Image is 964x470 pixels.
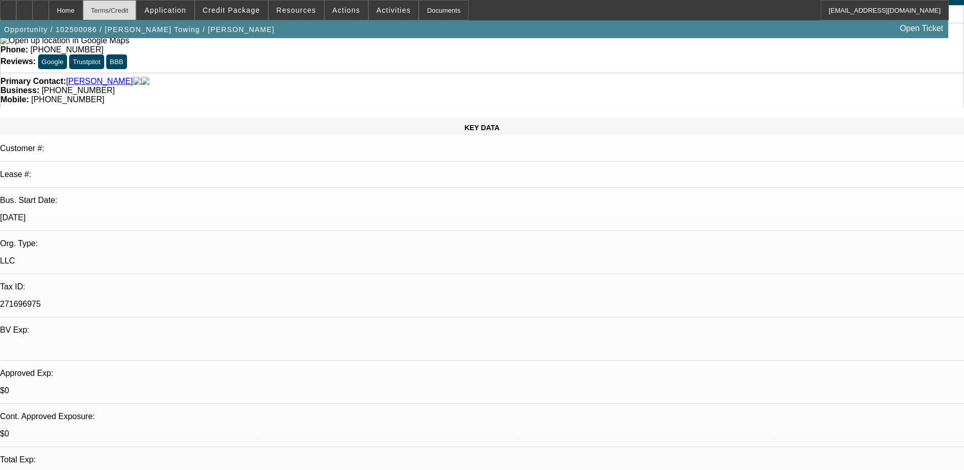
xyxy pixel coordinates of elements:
[1,57,36,66] strong: Reviews:
[38,54,67,69] button: Google
[66,77,133,86] a: [PERSON_NAME]
[69,54,104,69] button: Trustpilot
[203,6,260,14] span: Credit Package
[332,6,360,14] span: Actions
[896,20,947,37] a: Open Ticket
[1,86,39,95] strong: Business:
[31,95,104,104] span: [PHONE_NUMBER]
[4,25,274,34] span: Opportunity / 102500086 / [PERSON_NAME] Towing / [PERSON_NAME]
[144,6,186,14] span: Application
[377,6,411,14] span: Activities
[133,77,141,86] img: facebook-icon.png
[269,1,324,20] button: Resources
[1,77,66,86] strong: Primary Contact:
[1,95,29,104] strong: Mobile:
[369,1,419,20] button: Activities
[106,54,127,69] button: BBB
[30,45,104,54] span: [PHONE_NUMBER]
[1,36,129,45] a: View Google Maps
[137,1,194,20] button: Application
[276,6,316,14] span: Resources
[464,124,500,132] span: KEY DATA
[195,1,268,20] button: Credit Package
[325,1,368,20] button: Actions
[141,77,149,86] img: linkedin-icon.png
[1,45,28,54] strong: Phone:
[42,86,115,95] span: [PHONE_NUMBER]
